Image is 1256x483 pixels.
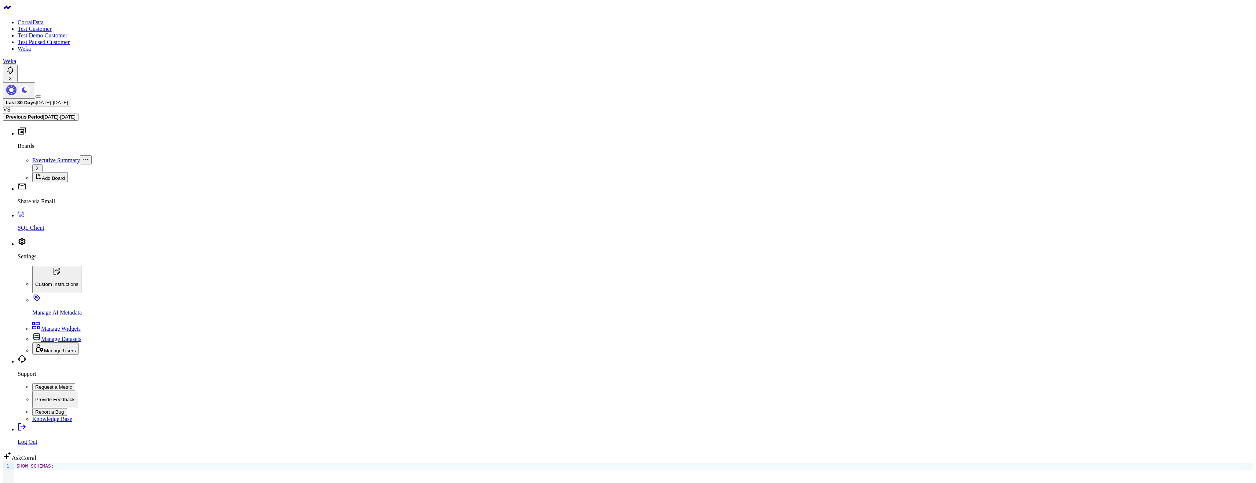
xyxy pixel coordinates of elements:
[36,100,68,105] span: [DATE] - [DATE]
[3,463,10,470] div: 1
[18,46,31,52] a: Weka
[32,157,80,163] a: Executive Summary
[3,99,71,106] button: Last 30 Days[DATE]-[DATE]
[32,391,77,408] button: Provide Feedback
[18,439,1253,445] p: Log Out
[43,114,75,120] span: [DATE] - [DATE]
[18,212,1253,231] a: SQL Client
[3,113,78,121] button: Previous Period[DATE]-[DATE]
[18,225,1253,231] p: SQL Client
[18,26,52,32] a: Test Customer
[44,348,76,353] span: Manage Users
[18,198,1253,205] p: Share via Email
[32,383,75,391] button: Request a Metric
[18,39,70,45] a: Test Paused Customer
[35,282,78,287] p: Custom Instructions
[32,336,81,342] a: Manage Datasets
[35,397,74,402] p: Provide Feedback
[3,65,18,82] button: 3
[6,100,36,105] b: Last 30 Days
[32,297,1253,316] a: Manage AI Metadata
[32,309,1253,316] p: Manage AI Metadata
[14,463,1253,469] div: ;
[32,326,81,332] a: Manage Widgets
[3,455,36,461] a: AskCorral
[18,143,1253,149] p: Boards
[17,463,28,469] span: SHOW
[32,172,68,182] button: Add Board
[31,463,51,469] span: SCHEMAS
[6,76,15,81] div: 3
[41,336,81,342] span: Manage Datasets
[32,416,72,422] a: Knowledge Base
[18,426,1253,445] a: Log Out
[6,114,43,120] b: Previous Period
[18,253,1253,260] p: Settings
[32,408,67,416] button: Report a Bug
[18,19,44,25] a: CorralData
[3,58,16,64] a: Weka
[32,266,81,293] button: Custom Instructions
[18,371,1253,377] p: Support
[18,32,67,39] a: Test Demo Customer
[41,326,81,332] span: Manage Widgets
[32,342,79,355] button: Manage Users
[3,106,1253,113] div: VS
